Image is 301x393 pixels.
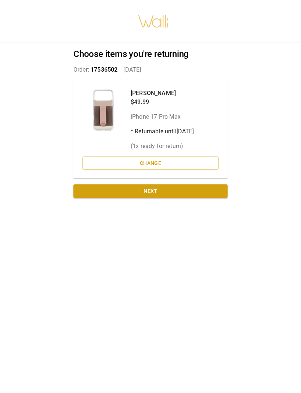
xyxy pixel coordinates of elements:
[131,127,194,136] p: * Returnable until [DATE]
[91,66,117,73] span: 17536502
[82,156,219,170] button: Change
[73,49,228,60] h2: Choose items you're returning
[131,142,194,151] p: ( 1 x ready for return)
[131,98,194,107] p: $49.99
[73,184,228,198] button: Next
[131,89,194,98] p: [PERSON_NAME]
[131,112,194,121] p: iPhone 17 Pro Max
[73,65,228,74] p: Order: [DATE]
[138,6,169,37] img: walli-inc.myshopify.com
